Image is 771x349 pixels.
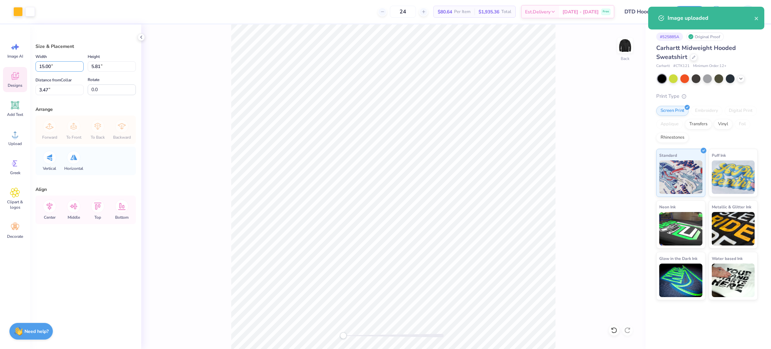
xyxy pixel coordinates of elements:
[7,54,23,59] span: Image AI
[64,166,83,171] span: Horizontal
[656,32,683,41] div: # 525885A
[501,8,511,15] span: Total
[4,199,26,210] span: Clipart & logos
[35,186,136,193] div: Align
[668,14,754,22] div: Image uploaded
[35,76,72,84] label: Distance from Collar
[621,56,629,62] div: Back
[618,39,632,52] img: Back
[525,8,550,15] span: Est. Delivery
[10,170,20,176] span: Greek
[659,255,697,262] span: Glow in the Dark Ink
[35,53,47,61] label: Width
[8,141,22,146] span: Upload
[659,212,702,246] img: Neon Ink
[94,215,101,220] span: Top
[438,8,452,15] span: $80.64
[43,166,56,171] span: Vertical
[714,119,733,129] div: Vinyl
[479,8,499,15] span: $1,935.36
[712,160,755,194] img: Puff Ink
[735,119,750,129] div: Foil
[712,255,743,262] span: Water based Ink
[659,203,676,210] span: Neon Ink
[659,160,702,194] img: Standard
[712,212,755,246] img: Metallic & Glitter Ink
[731,5,758,18] a: MJ
[686,32,724,41] div: Original Proof
[7,112,23,117] span: Add Text
[115,215,128,220] span: Bottom
[656,63,670,69] span: Carhartt
[712,152,726,159] span: Puff Ink
[7,234,23,239] span: Decorate
[68,215,80,220] span: Middle
[754,14,759,22] button: close
[35,106,136,113] div: Arrange
[712,203,751,210] span: Metallic & Glitter Ink
[693,63,726,69] span: Minimum Order: 12 +
[659,264,702,297] img: Glow in the Dark Ink
[24,328,49,335] strong: Need help?
[656,119,683,129] div: Applique
[88,76,99,84] label: Rotate
[390,6,416,18] input: – –
[563,8,599,15] span: [DATE] - [DATE]
[619,5,669,18] input: Untitled Design
[603,9,609,14] span: Free
[656,106,689,116] div: Screen Print
[656,44,736,61] span: Carhartt Midweight Hooded Sweatshirt
[340,332,347,339] div: Accessibility label
[741,5,755,18] img: Mark Joshua Mullasgo
[691,106,722,116] div: Embroidery
[656,92,758,100] div: Print Type
[88,53,100,61] label: Height
[685,119,712,129] div: Transfers
[35,43,136,50] div: Size & Placement
[712,264,755,297] img: Water based Ink
[724,106,757,116] div: Digital Print
[8,83,22,88] span: Designs
[44,215,56,220] span: Center
[454,8,470,15] span: Per Item
[656,133,689,143] div: Rhinestones
[673,63,690,69] span: # CTK121
[659,152,677,159] span: Standard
